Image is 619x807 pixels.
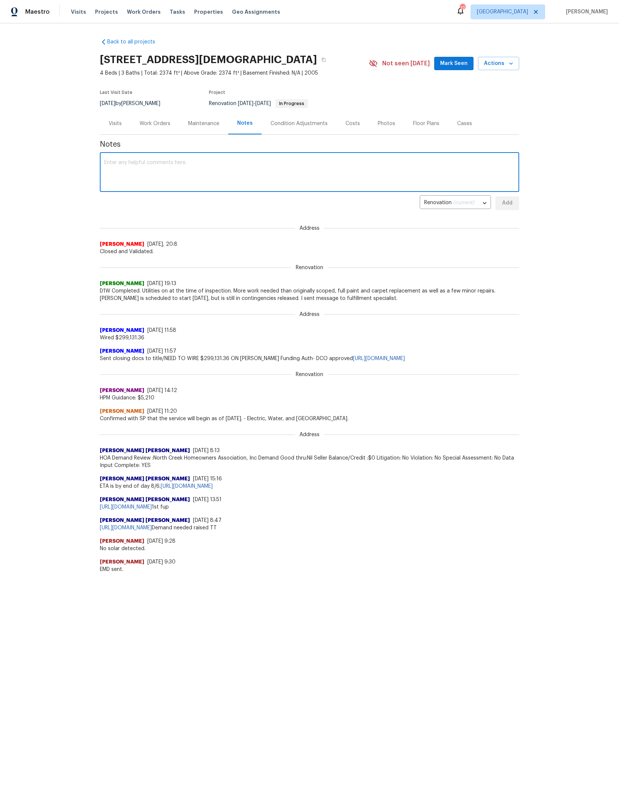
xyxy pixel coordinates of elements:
[25,8,50,16] span: Maestro
[71,8,86,16] span: Visits
[413,120,439,127] div: Floor Plans
[100,558,144,566] span: [PERSON_NAME]
[100,545,519,552] span: No solar detected.
[100,504,152,510] a: [URL][DOMAIN_NAME]
[440,59,468,68] span: Mark Seen
[353,356,405,361] a: [URL][DOMAIN_NAME]
[170,9,185,14] span: Tasks
[100,496,190,503] span: [PERSON_NAME] [PERSON_NAME]
[100,517,190,524] span: [PERSON_NAME] [PERSON_NAME]
[100,447,190,454] span: [PERSON_NAME] [PERSON_NAME]
[147,349,176,354] span: [DATE] 11:57
[100,454,519,469] span: HOA Demand Review :North Creek Homeowners Association, Inc Demand Good thru:Nil Seller Balance/Cr...
[209,101,308,106] span: Renovation
[100,387,144,394] span: [PERSON_NAME]
[100,248,519,255] span: Closed and Validated.
[237,120,253,127] div: Notes
[100,408,144,415] span: [PERSON_NAME]
[147,328,176,333] span: [DATE] 11:58
[193,518,222,523] span: [DATE] 8:47
[147,281,176,286] span: [DATE] 19:13
[100,38,171,46] a: Back to all projects
[460,4,465,12] div: 17
[100,524,519,532] span: Demand needed raised TT
[345,120,360,127] div: Costs
[317,53,330,66] button: Copy Address
[147,539,176,544] span: [DATE] 9:28
[100,141,519,148] span: Notes
[147,409,177,414] span: [DATE] 11:20
[295,225,324,232] span: Address
[194,8,223,16] span: Properties
[382,60,430,67] span: Not seen [DATE]
[100,525,152,530] a: [URL][DOMAIN_NAME]
[100,69,369,77] span: 4 Beds | 3 Baths | Total: 2374 ft² | Above Grade: 2374 ft² | Basement Finished: N/A | 2005
[100,566,519,573] span: EMD sent.
[193,476,222,481] span: [DATE] 15:16
[147,242,177,247] span: [DATE], 20:8
[193,448,220,453] span: [DATE] 8:13
[255,101,271,106] span: [DATE]
[100,90,132,95] span: Last Visit Date
[295,311,324,318] span: Address
[100,327,144,334] span: [PERSON_NAME]
[100,355,519,362] span: Sent closing docs to title/NEED TO WIRE $299,131.36 ON [PERSON_NAME] Funding Auth- DCO approved
[291,264,328,271] span: Renovation
[95,8,118,16] span: Projects
[271,120,328,127] div: Condition Adjustments
[188,120,219,127] div: Maintenance
[420,194,491,212] div: Renovation (current)
[161,484,213,489] a: [URL][DOMAIN_NAME]
[291,371,328,378] span: Renovation
[100,538,144,545] span: [PERSON_NAME]
[100,503,519,511] span: 1st fup
[484,59,513,68] span: Actions
[100,415,519,422] span: Confirmed with SP that the service will begin as of [DATE]. - Electric, Water, and [GEOGRAPHIC_DA...
[276,101,307,106] span: In Progress
[453,200,474,205] span: (current)
[100,334,519,342] span: Wired $299,131.36
[100,99,169,108] div: by [PERSON_NAME]
[563,8,608,16] span: [PERSON_NAME]
[238,101,271,106] span: -
[378,120,395,127] div: Photos
[100,241,144,248] span: [PERSON_NAME]
[238,101,253,106] span: [DATE]
[127,8,161,16] span: Work Orders
[478,57,519,71] button: Actions
[100,101,115,106] span: [DATE]
[232,8,280,16] span: Geo Assignments
[100,280,144,287] span: [PERSON_NAME]
[193,497,222,502] span: [DATE] 13:51
[477,8,528,16] span: [GEOGRAPHIC_DATA]
[147,559,176,565] span: [DATE] 9:30
[457,120,472,127] div: Cases
[109,120,122,127] div: Visits
[209,90,225,95] span: Project
[100,287,519,302] span: D1W Completed. Utilities on at the time of inspection. More work needed than originally scoped, f...
[100,347,144,355] span: [PERSON_NAME]
[147,388,177,393] span: [DATE] 14:12
[295,431,324,438] span: Address
[100,483,519,490] span: ETA is by end of day 8/6.
[100,56,317,63] h2: [STREET_ADDRESS][DEMOGRAPHIC_DATA]
[140,120,170,127] div: Work Orders
[100,394,519,402] span: HPM Guidance: $5,210
[434,57,474,71] button: Mark Seen
[100,475,190,483] span: [PERSON_NAME] [PERSON_NAME]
